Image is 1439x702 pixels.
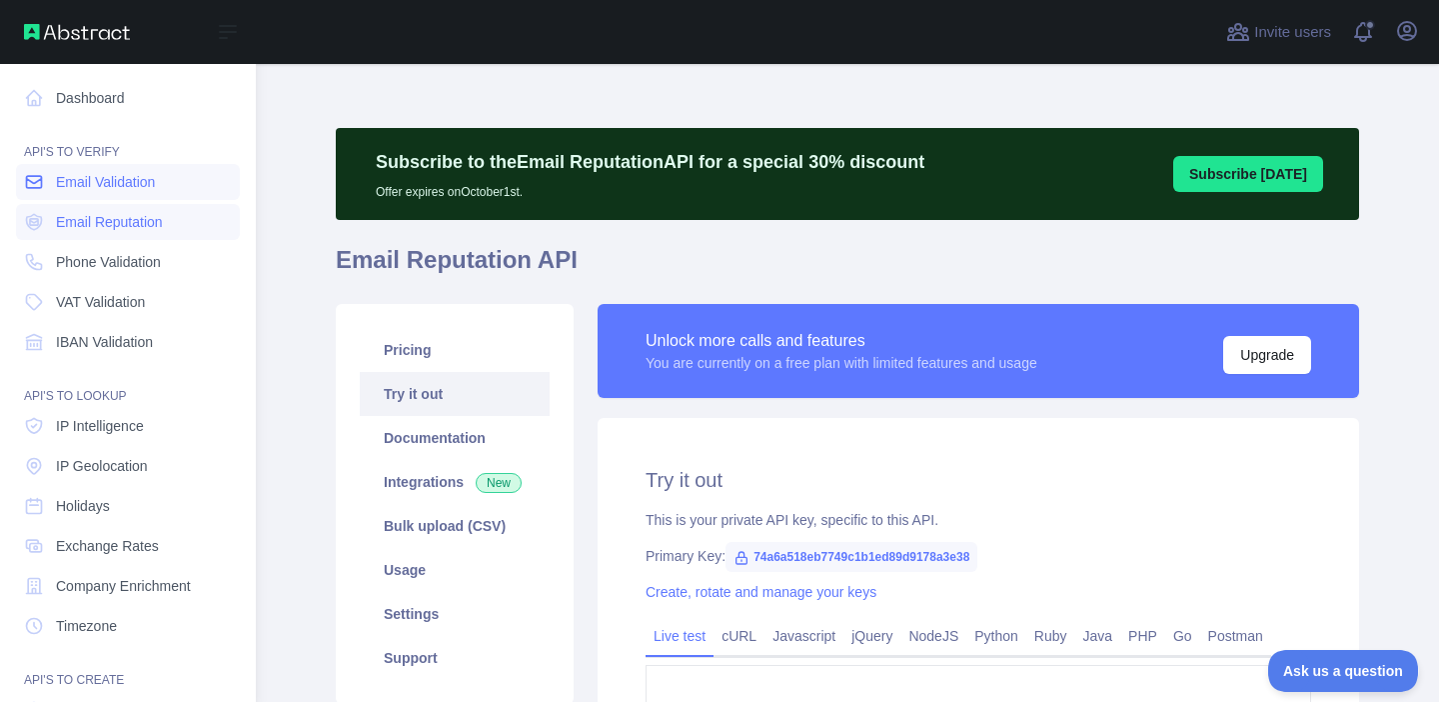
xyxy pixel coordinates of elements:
span: Timezone [56,616,117,636]
h2: Try it out [646,466,1311,494]
iframe: Toggle Customer Support [1268,650,1419,692]
a: Timezone [16,608,240,644]
span: New [476,473,522,493]
img: Abstract API [24,24,130,40]
a: Javascript [764,620,843,652]
a: Support [360,636,550,680]
a: Email Validation [16,164,240,200]
a: Ruby [1026,620,1075,652]
button: Subscribe [DATE] [1173,156,1323,192]
a: Holidays [16,488,240,524]
span: 74a6a518eb7749c1b1ed89d9178a3e38 [725,542,977,572]
div: API'S TO CREATE [16,648,240,688]
p: Subscribe to the Email Reputation API for a special 30 % discount [376,148,924,176]
a: Integrations New [360,460,550,504]
span: Exchange Rates [56,536,159,556]
a: PHP [1120,620,1165,652]
div: API'S TO LOOKUP [16,364,240,404]
a: Live test [646,620,714,652]
a: Company Enrichment [16,568,240,604]
div: This is your private API key, specific to this API. [646,510,1311,530]
button: Upgrade [1223,336,1311,374]
div: API'S TO VERIFY [16,120,240,160]
span: Invite users [1254,21,1331,44]
a: Settings [360,592,550,636]
span: Company Enrichment [56,576,191,596]
a: IP Intelligence [16,408,240,444]
a: cURL [714,620,764,652]
a: Postman [1200,620,1271,652]
h1: Email Reputation API [336,244,1359,292]
a: VAT Validation [16,284,240,320]
a: Create, rotate and manage your keys [646,584,876,600]
a: jQuery [843,620,900,652]
a: Documentation [360,416,550,460]
p: Offer expires on October 1st. [376,176,924,200]
a: Usage [360,548,550,592]
a: NodeJS [900,620,966,652]
a: Exchange Rates [16,528,240,564]
div: You are currently on a free plan with limited features and usage [646,353,1037,373]
span: VAT Validation [56,292,145,312]
span: Phone Validation [56,252,161,272]
span: Email Validation [56,172,155,192]
span: IBAN Validation [56,332,153,352]
div: Unlock more calls and features [646,329,1037,353]
span: IP Intelligence [56,416,144,436]
a: Try it out [360,372,550,416]
a: Java [1075,620,1121,652]
span: Email Reputation [56,212,163,232]
a: Python [966,620,1026,652]
span: IP Geolocation [56,456,148,476]
a: Pricing [360,328,550,372]
a: Go [1165,620,1200,652]
a: Email Reputation [16,204,240,240]
a: IBAN Validation [16,324,240,360]
a: Dashboard [16,80,240,116]
a: Bulk upload (CSV) [360,504,550,548]
a: IP Geolocation [16,448,240,484]
div: Primary Key: [646,546,1311,566]
a: Phone Validation [16,244,240,280]
button: Invite users [1222,16,1335,48]
span: Holidays [56,496,110,516]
